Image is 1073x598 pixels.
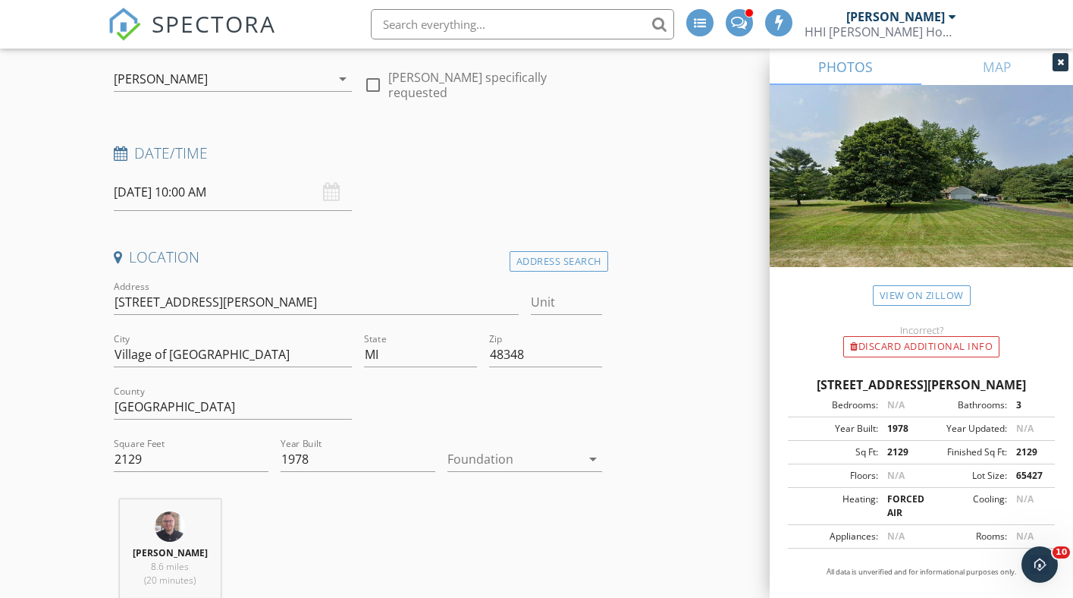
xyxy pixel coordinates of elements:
[873,285,971,306] a: View on Zillow
[770,49,921,85] a: PHOTOS
[805,24,956,39] div: HHI Hodge Home Inspections
[921,530,1007,543] div: Rooms:
[152,8,276,39] span: SPECTORA
[114,247,602,267] h4: Location
[921,422,1007,436] div: Year Updated:
[114,174,352,211] input: Select date
[878,422,921,436] div: 1978
[1053,546,1070,559] span: 10
[792,445,878,459] div: Sq Ft:
[151,560,189,573] span: 8.6 miles
[921,398,1007,412] div: Bathrooms:
[843,336,999,357] div: Discard Additional info
[388,70,602,100] label: [PERSON_NAME] specifically requested
[921,445,1007,459] div: Finished Sq Ft:
[334,70,352,88] i: arrow_drop_down
[1007,469,1050,483] div: 65427
[792,530,878,543] div: Appliances:
[1016,422,1034,435] span: N/A
[792,469,878,483] div: Floors:
[108,8,141,41] img: The Best Home Inspection Software - Spectora
[770,85,1073,304] img: streetview
[921,493,1007,520] div: Cooling:
[133,546,208,559] strong: [PERSON_NAME]
[921,469,1007,483] div: Lot Size:
[878,493,921,520] div: FORCED AIR
[788,567,1055,578] p: All data is unverified and for informational purposes only.
[887,398,905,411] span: N/A
[887,530,905,543] span: N/A
[792,422,878,436] div: Year Built:
[584,450,602,468] i: arrow_drop_down
[770,324,1073,336] div: Incorrect?
[921,49,1073,85] a: MAP
[846,9,945,24] div: [PERSON_NAME]
[1016,493,1034,505] span: N/A
[792,398,878,412] div: Bedrooms:
[510,251,608,272] div: Address Search
[792,493,878,520] div: Heating:
[887,469,905,482] span: N/A
[155,511,185,542] img: erik_head_shot_6.jpg
[108,20,276,52] a: SPECTORA
[878,445,921,459] div: 2129
[1007,445,1050,459] div: 2129
[788,376,1055,394] div: [STREET_ADDRESS][PERSON_NAME]
[114,72,208,86] div: [PERSON_NAME]
[1016,530,1034,543] span: N/A
[144,574,196,587] span: (20 minutes)
[371,9,674,39] input: Search everything...
[114,143,602,163] h4: Date/Time
[1021,546,1058,583] iframe: Intercom live chat
[1007,398,1050,412] div: 3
